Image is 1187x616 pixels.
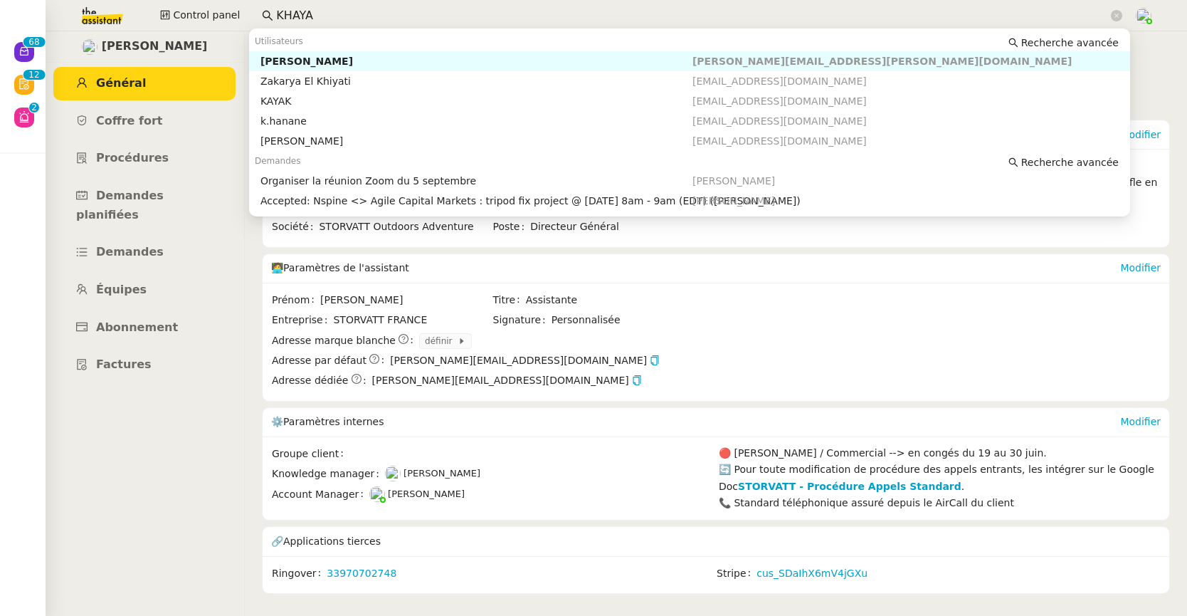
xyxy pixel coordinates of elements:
[530,219,712,235] span: Directeur Général
[152,6,248,26] button: Control panel
[272,446,349,462] span: Groupe client
[271,408,1120,437] div: ⚙️
[23,37,45,47] nz-badge-sup: 68
[272,353,366,369] span: Adresse par défaut
[425,334,458,348] span: définir
[493,292,526,308] span: Titre
[369,486,385,502] img: users%2FNTfmycKsCFdqp6LX6USf2FmuPJo2%2Favatar%2Fprofile-pic%20(1).png
[260,95,692,108] div: KAYAK
[372,372,642,389] span: [PERSON_NAME][EMAIL_ADDRESS][DOMAIN_NAME]
[53,67,236,100] a: Général
[96,283,147,296] span: Équipes
[692,115,867,127] span: [EMAIL_ADDRESS][DOMAIN_NAME]
[719,461,1161,495] div: 🔄 Pour toute modification de procédure des appels entrants, les intégrer sur le Google Doc .
[53,311,236,345] a: Abonnement
[271,527,1161,555] div: 🔗
[692,75,867,87] span: [EMAIL_ADDRESS][DOMAIN_NAME]
[96,357,152,371] span: Factures
[96,76,146,90] span: Général
[493,219,531,235] span: Poste
[272,312,333,328] span: Entreprise
[272,292,320,308] span: Prénom
[692,175,775,187] span: [PERSON_NAME]
[283,262,409,273] span: Paramètres de l'assistant
[692,135,867,147] span: [EMAIL_ADDRESS][DOMAIN_NAME]
[260,55,692,68] div: [PERSON_NAME]
[31,103,37,115] p: 2
[272,333,396,349] span: Adresse marque blanche
[29,103,39,113] nz-badge-sup: 2
[255,36,303,46] span: Utilisateurs
[96,245,164,259] span: Demandes
[96,114,163,127] span: Coffre fort
[385,466,401,481] img: users%2FyQfMwtYgTqhRP2YHWHmG2s2LYaD3%2Favatar%2Fprofile-pic.png
[271,254,1120,283] div: 🧑‍💻
[272,466,385,482] span: Knowledge manager
[1021,36,1119,50] span: Recherche avancée
[1120,262,1161,273] a: Modifier
[260,115,692,127] div: k.hanane
[34,37,40,50] p: 8
[260,174,692,187] div: Organiser la réunion Zoom du 5 septembre
[53,179,236,231] a: Demandes planifiées
[717,565,756,582] span: Stripe
[526,292,712,308] span: Assistante
[719,495,1161,511] div: 📞 Standard téléphonique assuré depuis le AirCall du client
[756,565,867,582] a: cus_SDaIhX6mV4jGXu
[388,489,465,499] span: [PERSON_NAME]
[1120,129,1161,140] a: Modifier
[283,416,384,427] span: Paramètres internes
[692,95,867,107] span: [EMAIL_ADDRESS][DOMAIN_NAME]
[34,70,40,83] p: 2
[692,56,1072,67] span: [PERSON_NAME][EMAIL_ADDRESS][PERSON_NAME][DOMAIN_NAME]
[692,195,775,207] span: [PERSON_NAME]
[102,37,208,56] span: [PERSON_NAME]
[493,312,552,328] span: Signature
[82,39,97,55] img: users%2FRcIDm4Xn1TPHYwgLThSv8RQYtaM2%2Favatar%2F95761f7a-40c3-4bb5-878d-fe785e6f95b2
[272,565,327,582] span: Ringover
[260,194,692,207] div: Accepted: Nspine <> Agile Capital Markets : tripod fix project @ [DATE] 8am - 9am (EDT) ([PERSON_...
[283,536,381,547] span: Applications tierces
[76,189,164,221] span: Demandes planifiées
[23,70,45,80] nz-badge-sup: 12
[272,486,369,503] span: Account Manager
[719,445,1161,461] div: 🔴 [PERSON_NAME] / Commercial --> en congés du 19 au 30 juin.
[390,353,660,369] span: [PERSON_NAME][EMAIL_ADDRESS][DOMAIN_NAME]
[272,219,319,235] span: Société
[28,70,34,83] p: 1
[53,142,236,175] a: Procédures
[1120,416,1161,427] a: Modifier
[260,135,692,147] div: [PERSON_NAME]
[28,37,34,50] p: 6
[320,292,491,308] span: [PERSON_NAME]
[260,75,692,88] div: Zakarya El Khiyati
[1021,155,1119,169] span: Recherche avancée
[53,105,236,138] a: Coffre fort
[96,320,178,334] span: Abonnement
[53,273,236,307] a: Équipes
[327,565,396,582] a: 33970702748
[272,372,348,389] span: Adresse dédiée
[255,156,301,166] span: Demandes
[276,6,1108,26] input: Rechercher
[173,7,240,24] span: Control panel
[552,312,621,328] span: Personnalisée
[333,312,491,328] span: STORVATT FRANCE
[1136,8,1151,24] img: users%2FNTfmycKsCFdqp6LX6USf2FmuPJo2%2Favatar%2Fprofile-pic%20(1).png
[96,151,169,165] span: Procédures
[738,481,961,492] a: STORVATT - Procédure Appels Standard
[319,219,491,235] span: STORVATT Outdoors Adventure
[53,236,236,269] a: Demandes
[403,468,480,479] span: [PERSON_NAME]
